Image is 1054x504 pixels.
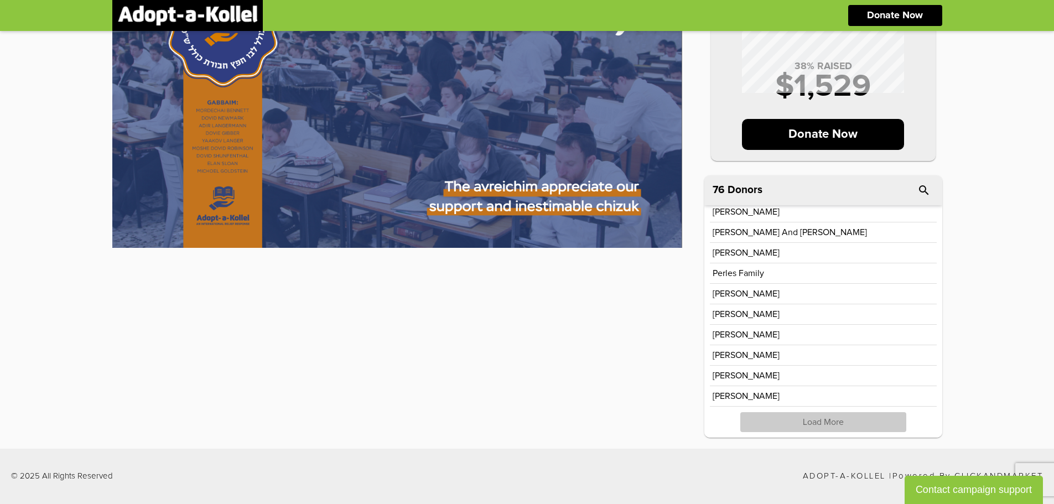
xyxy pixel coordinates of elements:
p: Load More [740,412,906,432]
p: [PERSON_NAME] [713,248,780,257]
p: [PERSON_NAME] and [PERSON_NAME] [713,228,867,237]
p: Donate Now [742,119,904,150]
a: ClickandMarket [954,472,1043,480]
p: [PERSON_NAME] [713,351,780,360]
p: [PERSON_NAME] [713,392,780,401]
span: 76 [713,185,725,195]
p: [PERSON_NAME] [713,207,780,216]
p: © 2025 All Rights Reserved [11,472,113,480]
span: Powered by [892,472,951,480]
p: Adopt-a-Kollel | [803,472,1043,480]
i: search [917,184,931,197]
p: Donate Now [867,11,923,20]
button: Contact campaign support [905,476,1043,504]
p: [PERSON_NAME] [713,330,780,339]
p: [PERSON_NAME] [713,289,780,298]
p: Perles Family [713,269,764,278]
img: logonobg.png [118,6,257,25]
p: Donors [728,185,762,195]
p: [PERSON_NAME] [713,310,780,319]
p: [PERSON_NAME] [713,371,780,380]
